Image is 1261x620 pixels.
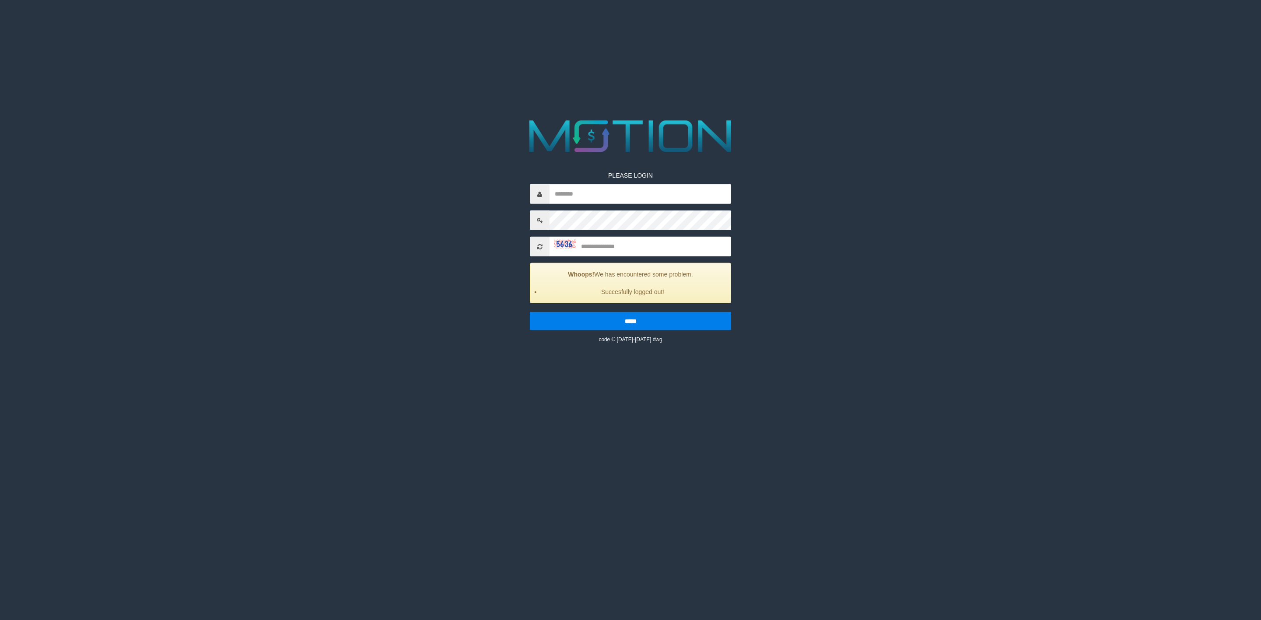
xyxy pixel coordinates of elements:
img: MOTION_logo.png [520,115,741,158]
li: Succesfully logged out! [541,287,724,296]
img: captcha [554,239,576,248]
div: We has encountered some problem. [530,263,731,303]
p: PLEASE LOGIN [530,171,731,180]
small: code © [DATE]-[DATE] dwg [599,336,662,343]
strong: Whoops! [568,271,594,278]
